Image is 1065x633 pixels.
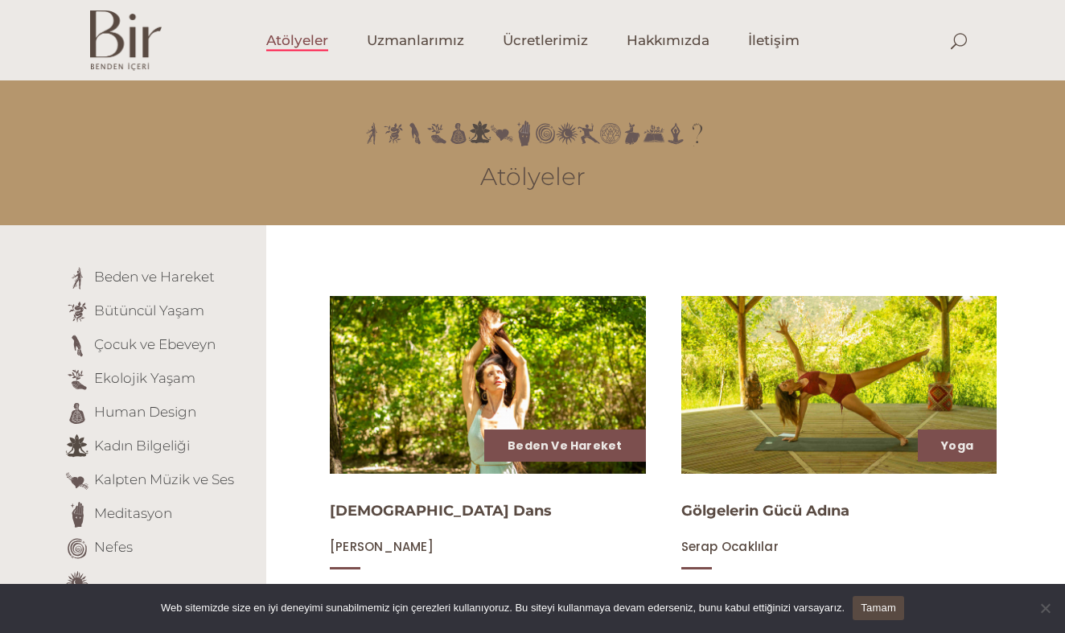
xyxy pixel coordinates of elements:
a: Ekolojik Yaşam [94,370,195,386]
a: Kalpten Müzik ve Ses [94,471,234,487]
a: Nefes [94,539,133,555]
a: [PERSON_NAME] [330,539,434,554]
a: Gölgelerin Gücü Adına [681,502,849,520]
p: Ruhunun en özgün ifadesiyle hizalanması ve bedeninin özgürleşmesi için sezgisel dans rehberliğine... [330,581,646,619]
span: Uzmanlarımız [367,31,464,50]
a: [DEMOGRAPHIC_DATA] Dans [330,502,552,520]
a: Kadın Bilgeliği [94,438,190,454]
span: [PERSON_NAME] [330,538,434,555]
a: Çocuk ve Ebeveyn [94,336,216,352]
span: Hayır [1037,600,1053,616]
span: Atölyeler [266,31,328,50]
a: Human Design [94,404,196,420]
a: Beden ve Hareket [94,269,215,285]
span: Web sitemizde size en iyi deneyimi sunabilmemiz için çerezleri kullanıyoruz. Bu siteyi kullanmaya... [161,600,845,616]
a: Meditasyon [94,505,172,521]
a: Yoga [941,438,973,454]
span: Ücretlerimiz [503,31,588,50]
span: İletişim [748,31,800,50]
span: Hakkımızda [627,31,709,50]
a: Tamam [853,596,904,620]
a: Serap Ocaklılar [681,539,779,554]
a: Beden ve Hareket [508,438,622,454]
span: Serap Ocaklılar [681,538,779,555]
a: Bütüncül Yaşam [94,302,204,319]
